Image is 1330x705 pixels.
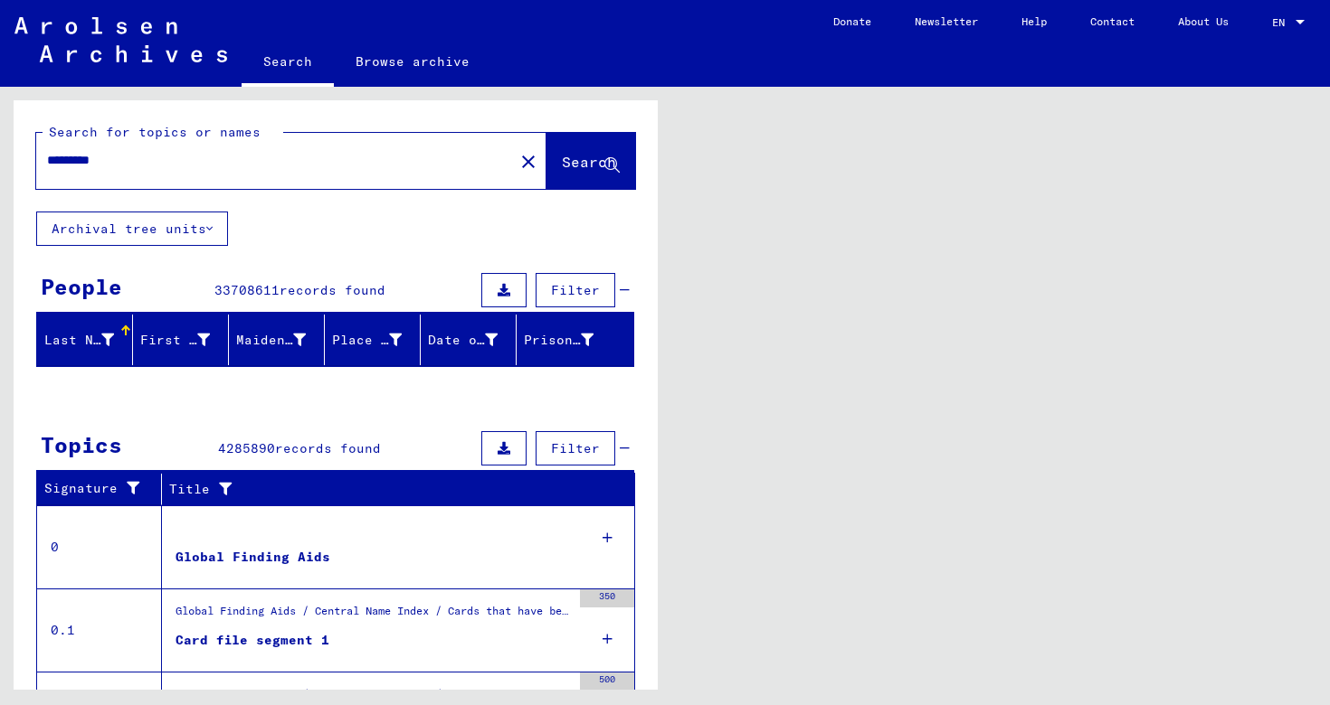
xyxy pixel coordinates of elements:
div: Prisoner # [524,325,616,354]
a: Browse archive [334,40,491,83]
mat-header-cell: Date of Birth [421,315,517,365]
div: Title [169,480,599,499]
mat-label: Search for topics or names [49,124,261,140]
span: Filter [551,282,600,298]
button: Filter [536,273,615,307]
mat-header-cell: First Name [133,315,229,365]
span: 4285890 [218,440,275,456]
div: Card file segment 1 [176,631,329,650]
div: Global Finding Aids [176,548,330,567]
div: Prisoner # [524,331,594,350]
div: People [41,270,122,303]
mat-icon: close [518,151,539,173]
div: Maiden Name [236,325,328,354]
span: Search [562,153,616,171]
div: Title [169,475,617,503]
span: records found [280,282,385,298]
div: Maiden Name [236,331,306,350]
span: records found [275,440,381,456]
td: 0 [37,505,162,588]
div: Date of Birth [428,331,498,350]
button: Search [546,133,635,189]
div: Signature [44,475,166,503]
mat-header-cell: Prisoner # [517,315,633,365]
div: Topics [41,428,122,461]
mat-header-cell: Place of Birth [325,315,421,365]
div: Date of Birth [428,325,520,354]
span: EN [1272,16,1292,29]
button: Clear [510,143,546,179]
img: Arolsen_neg.svg [14,17,227,62]
div: Place of Birth [332,325,424,354]
span: 33708611 [214,282,280,298]
div: Signature [44,479,147,498]
mat-header-cell: Last Name [37,315,133,365]
button: Filter [536,431,615,465]
td: 0.1 [37,588,162,672]
div: Last Name [44,325,137,354]
div: Place of Birth [332,331,402,350]
mat-header-cell: Maiden Name [229,315,325,365]
div: 350 [580,589,634,607]
a: Search [242,40,334,87]
div: First Name [140,331,210,350]
div: First Name [140,325,233,354]
button: Archival tree units [36,211,228,246]
div: 500 [580,672,634,691]
div: Last Name [44,331,114,350]
div: Global Finding Aids / Central Name Index / Cards that have been scanned during first sequential m... [176,603,571,628]
span: Filter [551,440,600,456]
